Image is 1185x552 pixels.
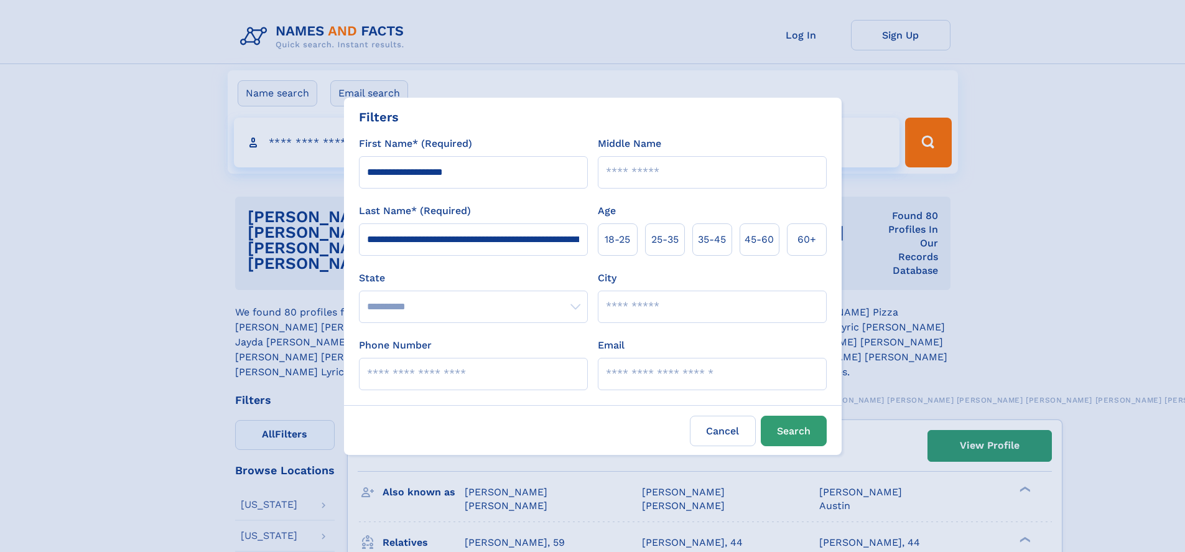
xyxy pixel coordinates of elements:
[359,338,432,353] label: Phone Number
[605,232,630,247] span: 18‑25
[359,203,471,218] label: Last Name* (Required)
[598,136,661,151] label: Middle Name
[359,136,472,151] label: First Name* (Required)
[598,203,616,218] label: Age
[359,271,588,286] label: State
[761,416,827,446] button: Search
[690,416,756,446] label: Cancel
[745,232,774,247] span: 45‑60
[598,338,625,353] label: Email
[359,108,399,126] div: Filters
[651,232,679,247] span: 25‑35
[797,232,816,247] span: 60+
[698,232,726,247] span: 35‑45
[598,271,616,286] label: City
